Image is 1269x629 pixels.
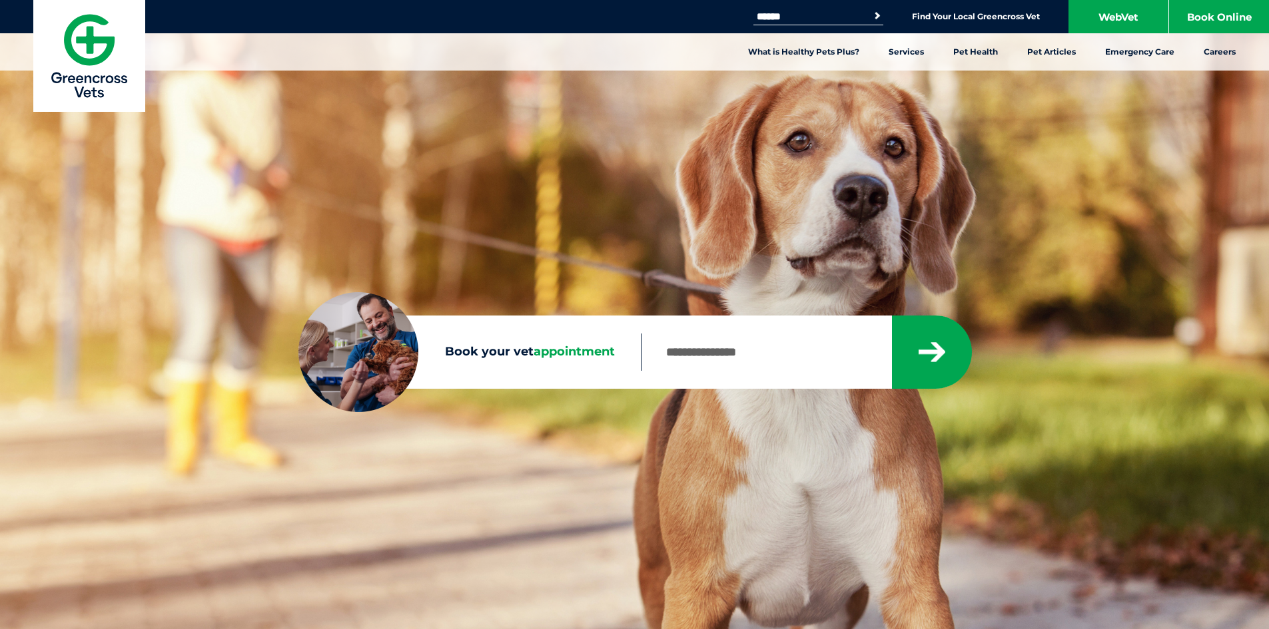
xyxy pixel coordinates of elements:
[298,342,641,362] label: Book your vet
[1013,33,1090,71] a: Pet Articles
[874,33,939,71] a: Services
[939,33,1013,71] a: Pet Health
[534,344,615,359] span: appointment
[733,33,874,71] a: What is Healthy Pets Plus?
[1189,33,1250,71] a: Careers
[912,11,1040,22] a: Find Your Local Greencross Vet
[871,9,884,23] button: Search
[1090,33,1189,71] a: Emergency Care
